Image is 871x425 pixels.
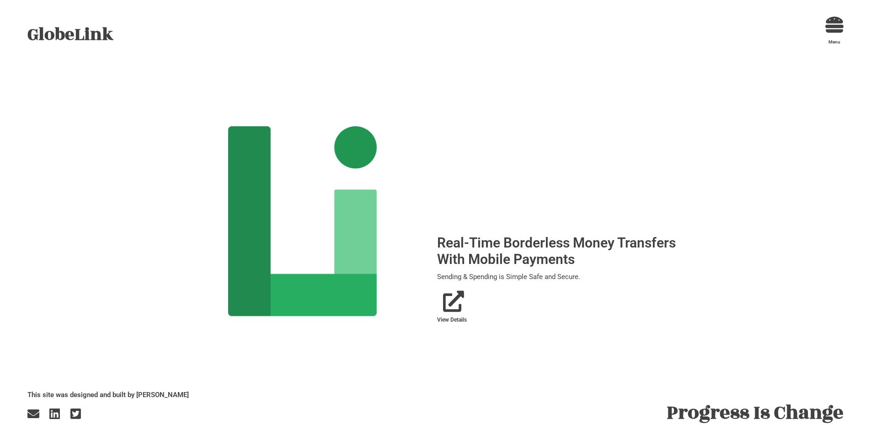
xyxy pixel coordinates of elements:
[437,317,467,323] a: View Details
[27,392,431,398] p: This site was designed and built by [PERSON_NAME]
[437,272,691,282] h2: Sending & Spending is Simple Safe and Secure.
[437,235,691,268] h2: Real-Time Borderless Money Transfers With Mobile Payments
[27,22,113,48] a: GlobeLink
[825,16,844,34] a: Menu
[443,291,464,312] a: View Details
[440,403,844,423] h3: Progress Is Change
[828,39,840,44] a: Menu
